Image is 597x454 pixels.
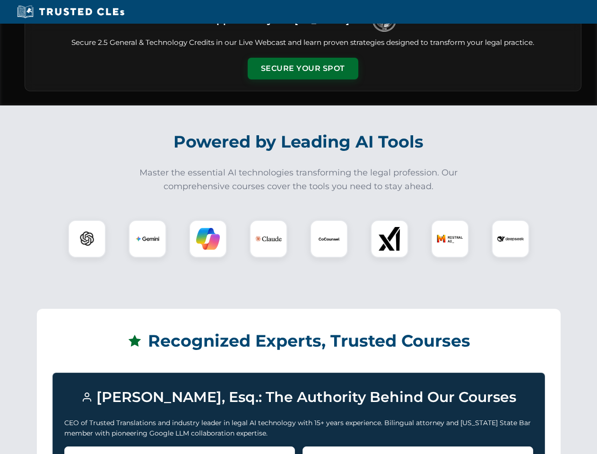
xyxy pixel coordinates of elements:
[189,220,227,258] div: Copilot
[371,220,408,258] div: xAI
[133,166,464,193] p: Master the essential AI technologies transforming the legal profession. Our comprehensive courses...
[255,226,282,252] img: Claude Logo
[37,125,561,158] h2: Powered by Leading AI Tools
[492,220,529,258] div: DeepSeek
[317,227,341,251] img: CoCounsel Logo
[196,227,220,251] img: Copilot Logo
[14,5,127,19] img: Trusted CLEs
[52,324,545,358] h2: Recognized Experts, Trusted Courses
[73,225,101,253] img: ChatGPT Logo
[497,226,524,252] img: DeepSeek Logo
[68,220,106,258] div: ChatGPT
[250,220,287,258] div: Claude
[310,220,348,258] div: CoCounsel
[437,226,463,252] img: Mistral AI Logo
[64,418,533,439] p: CEO of Trusted Translations and industry leader in legal AI technology with 15+ years experience....
[36,37,570,48] p: Secure 2.5 General & Technology Credits in our Live Webcast and learn proven strategies designed ...
[248,58,358,79] button: Secure Your Spot
[129,220,166,258] div: Gemini
[64,384,533,410] h3: [PERSON_NAME], Esq.: The Authority Behind Our Courses
[431,220,469,258] div: Mistral AI
[378,227,401,251] img: xAI Logo
[136,227,159,251] img: Gemini Logo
